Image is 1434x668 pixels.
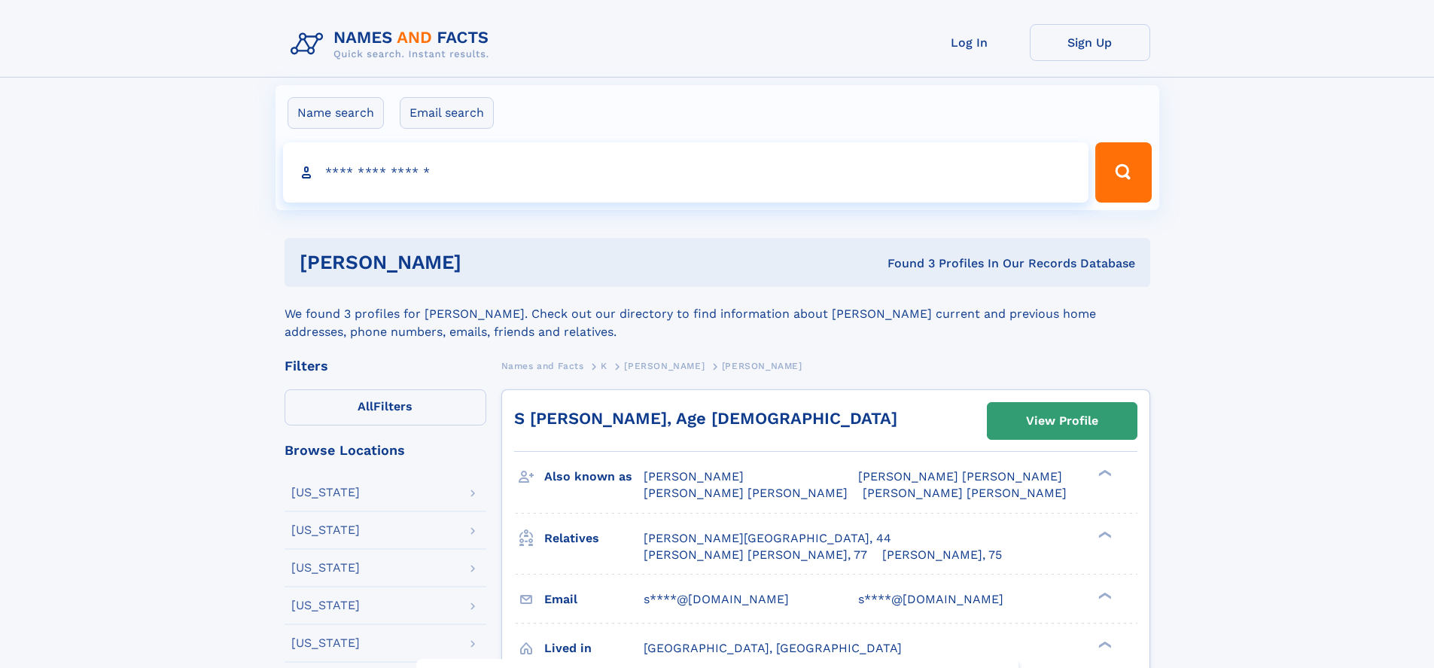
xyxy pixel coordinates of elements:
[514,409,897,428] a: S [PERSON_NAME], Age [DEMOGRAPHIC_DATA]
[644,641,902,655] span: [GEOGRAPHIC_DATA], [GEOGRAPHIC_DATA]
[1095,639,1113,649] div: ❯
[863,486,1067,500] span: [PERSON_NAME] [PERSON_NAME]
[300,253,674,272] h1: [PERSON_NAME]
[358,399,373,413] span: All
[1095,590,1113,600] div: ❯
[1030,24,1150,61] a: Sign Up
[722,361,802,371] span: [PERSON_NAME]
[601,361,607,371] span: K
[400,97,494,129] label: Email search
[644,469,744,483] span: [PERSON_NAME]
[1095,468,1113,478] div: ❯
[644,530,891,547] a: [PERSON_NAME][GEOGRAPHIC_DATA], 44
[291,599,360,612] div: [US_STATE]
[291,524,360,536] div: [US_STATE]
[544,587,644,612] h3: Email
[285,287,1150,341] div: We found 3 profiles for [PERSON_NAME]. Check out our directory to find information about [PERSON_...
[291,562,360,574] div: [US_STATE]
[1095,529,1113,539] div: ❯
[544,636,644,661] h3: Lived in
[291,487,360,499] div: [US_STATE]
[285,389,486,426] label: Filters
[674,255,1135,272] div: Found 3 Profiles In Our Records Database
[291,637,360,649] div: [US_STATE]
[882,547,1002,563] a: [PERSON_NAME], 75
[644,547,867,563] a: [PERSON_NAME] [PERSON_NAME], 77
[285,24,501,65] img: Logo Names and Facts
[644,486,848,500] span: [PERSON_NAME] [PERSON_NAME]
[501,356,584,375] a: Names and Facts
[601,356,607,375] a: K
[1095,142,1151,203] button: Search Button
[858,469,1062,483] span: [PERSON_NAME] [PERSON_NAME]
[544,526,644,551] h3: Relatives
[1026,404,1098,438] div: View Profile
[285,444,486,457] div: Browse Locations
[288,97,384,129] label: Name search
[285,359,486,373] div: Filters
[624,361,705,371] span: [PERSON_NAME]
[283,142,1089,203] input: search input
[544,464,644,490] h3: Also known as
[988,403,1137,439] a: View Profile
[909,24,1030,61] a: Log In
[624,356,705,375] a: [PERSON_NAME]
